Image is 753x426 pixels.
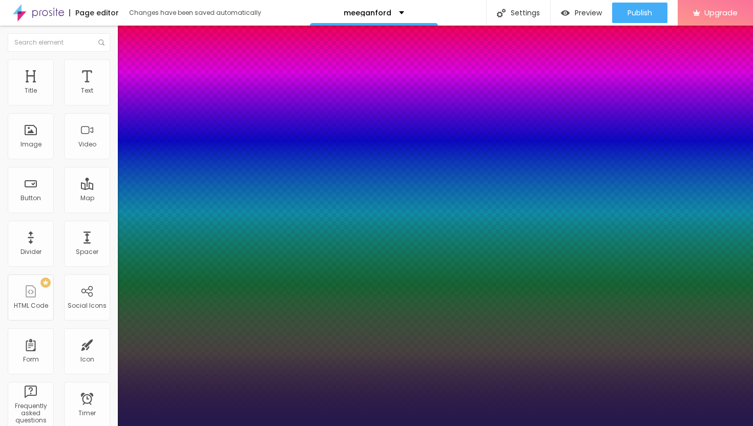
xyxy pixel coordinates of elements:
div: Video [78,141,96,148]
button: Preview [551,3,612,23]
span: Publish [627,9,652,17]
div: Image [20,141,41,148]
img: Icone [98,39,104,46]
div: Title [25,87,37,94]
span: Upgrade [704,8,738,17]
div: Divider [20,248,41,255]
div: Form [23,356,39,363]
div: Map [80,195,94,202]
div: Timer [78,410,96,417]
div: HTML Code [14,302,48,309]
p: meeganford [344,9,391,16]
img: Icone [497,9,506,17]
div: Page editor [69,9,119,16]
img: view-1.svg [561,9,570,17]
span: Preview [575,9,602,17]
div: Icon [80,356,94,363]
div: Frequently asked questions [10,402,51,424]
input: Search element [8,33,110,52]
div: Button [20,195,41,202]
div: Social Icons [68,302,107,309]
div: Text [81,87,93,94]
div: Spacer [76,248,98,255]
button: Publish [612,3,667,23]
div: Changes have been saved automatically [129,10,261,16]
